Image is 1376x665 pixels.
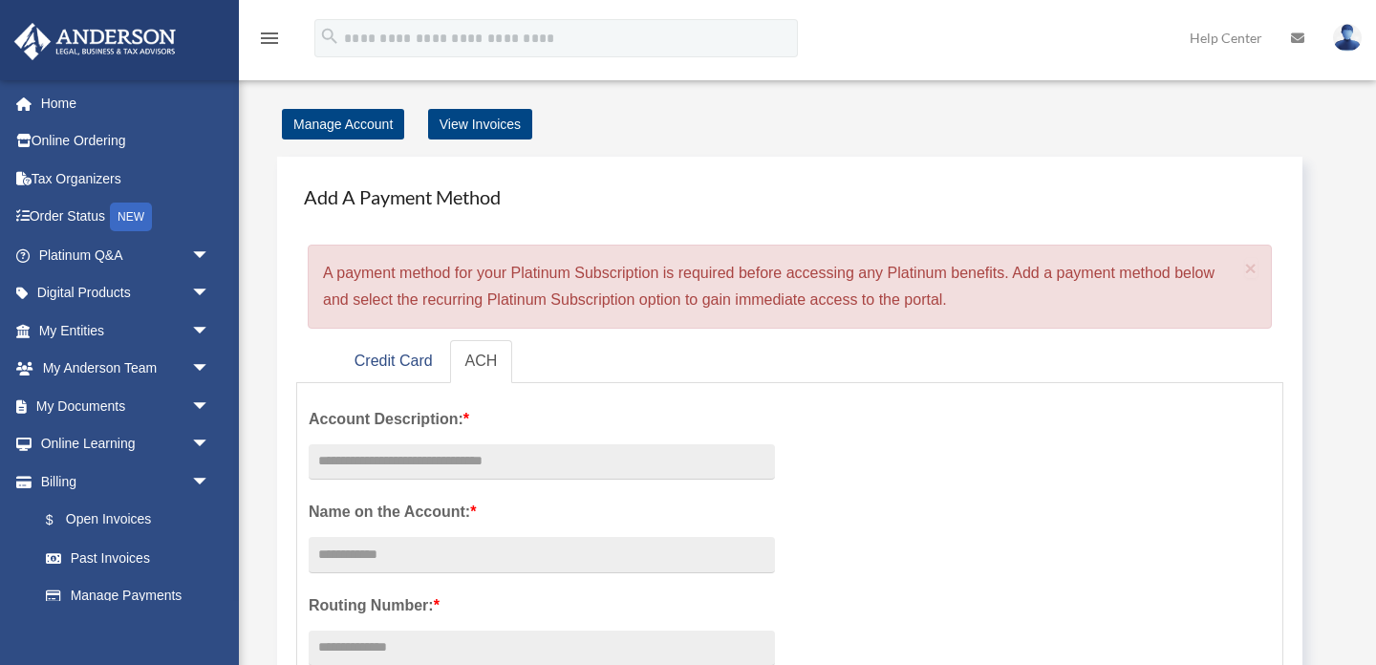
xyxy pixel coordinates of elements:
span: $ [56,508,66,532]
label: Routing Number: [309,592,775,619]
a: View Invoices [428,109,532,139]
img: User Pic [1333,24,1362,52]
div: NEW [110,203,152,231]
img: Anderson Advisors Platinum Portal [9,23,182,60]
a: Tax Organizers [13,160,239,198]
a: Credit Card [339,340,448,383]
a: Billingarrow_drop_down [13,462,239,501]
label: Name on the Account: [309,499,775,526]
a: Manage Payments [27,577,229,615]
span: × [1245,257,1258,279]
a: Home [13,84,239,122]
span: arrow_drop_down [191,425,229,464]
span: arrow_drop_down [191,274,229,313]
a: Online Learningarrow_drop_down [13,425,239,463]
a: menu [258,33,281,50]
i: menu [258,27,281,50]
label: Account Description: [309,406,775,433]
a: My Entitiesarrow_drop_down [13,311,239,350]
a: Online Ordering [13,122,239,161]
span: arrow_drop_down [191,350,229,389]
span: arrow_drop_down [191,236,229,275]
a: Order StatusNEW [13,198,239,237]
span: arrow_drop_down [191,462,229,502]
a: Manage Account [282,109,404,139]
a: $Open Invoices [27,501,239,540]
a: My Documentsarrow_drop_down [13,387,239,425]
span: arrow_drop_down [191,311,229,351]
a: ACH [450,340,513,383]
button: Close [1245,258,1258,278]
span: arrow_drop_down [191,387,229,426]
i: search [319,26,340,47]
a: Platinum Q&Aarrow_drop_down [13,236,239,274]
a: Digital Productsarrow_drop_down [13,274,239,312]
a: My Anderson Teamarrow_drop_down [13,350,239,388]
h4: Add A Payment Method [296,176,1283,218]
div: A payment method for your Platinum Subscription is required before accessing any Platinum benefit... [308,245,1272,329]
a: Past Invoices [27,539,239,577]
